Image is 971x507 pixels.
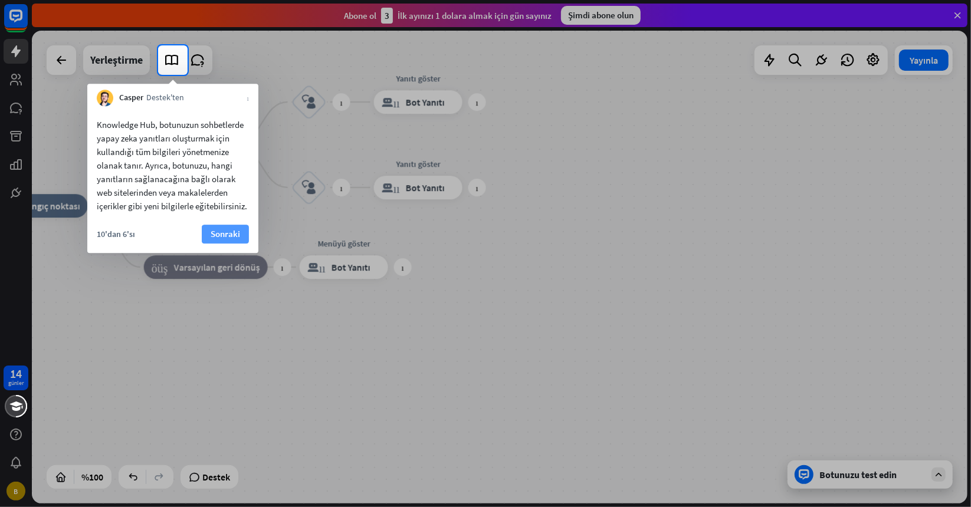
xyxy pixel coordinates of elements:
[97,119,247,212] font: Knowledge Hub, botunuzun sohbetlerde yapay zeka yanıtları oluşturmak için kullandığı tüm bilgiler...
[146,92,184,103] font: Destek'ten
[119,92,143,103] font: Casper
[9,5,45,40] button: LiveChat sohbet widget'ını açın
[211,228,240,239] font: Sonraki
[202,225,249,243] button: Sonraki
[97,229,135,239] font: 10'dan 6'sı
[247,94,249,101] font: kapalı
